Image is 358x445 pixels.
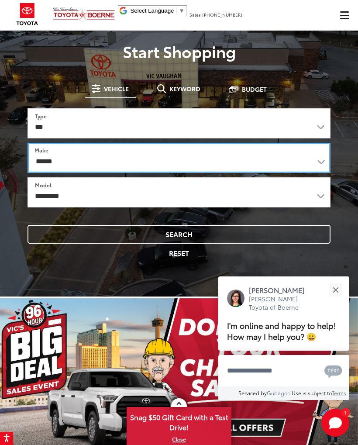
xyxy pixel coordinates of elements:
span: Select Language [130,7,174,14]
label: Type [35,112,47,120]
span: Use is subject to [292,389,332,397]
button: Chat with SMS [322,361,345,380]
span: ▼ [179,7,184,14]
img: Vic Vaughan Toyota of Boerne [53,7,115,22]
span: 1 [344,410,347,414]
div: Close[PERSON_NAME][PERSON_NAME] Toyota of BoerneI'm online and happy to help! How may I help you?... [218,276,349,400]
span: [PHONE_NUMBER] [202,11,242,18]
a: Select Language​ [130,7,184,14]
span: Keyword [169,86,200,92]
svg: Start Chat [321,409,349,437]
svg: Text [324,364,342,378]
span: Sales [189,11,201,18]
textarea: Type your message [218,355,349,386]
button: Search [28,225,330,244]
span: Vehicle [104,86,129,92]
p: [PERSON_NAME] Toyota of Boerne [249,295,313,312]
button: Toggle Chat Window [321,409,349,437]
button: Close [326,281,345,300]
button: Reset [28,244,330,262]
span: Serviced by [238,389,267,397]
span: Snag $50 Gift Card with a Test Drive! [127,408,231,435]
p: [PERSON_NAME] [249,285,313,295]
label: Model [35,181,52,189]
span: Budget [242,86,267,92]
span: I'm online and happy to help! How may I help you? 😀 [227,320,336,342]
p: Start Shopping [7,42,351,60]
a: Terms [332,389,346,397]
a: Gubagoo. [267,389,292,397]
label: Make [34,146,48,154]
